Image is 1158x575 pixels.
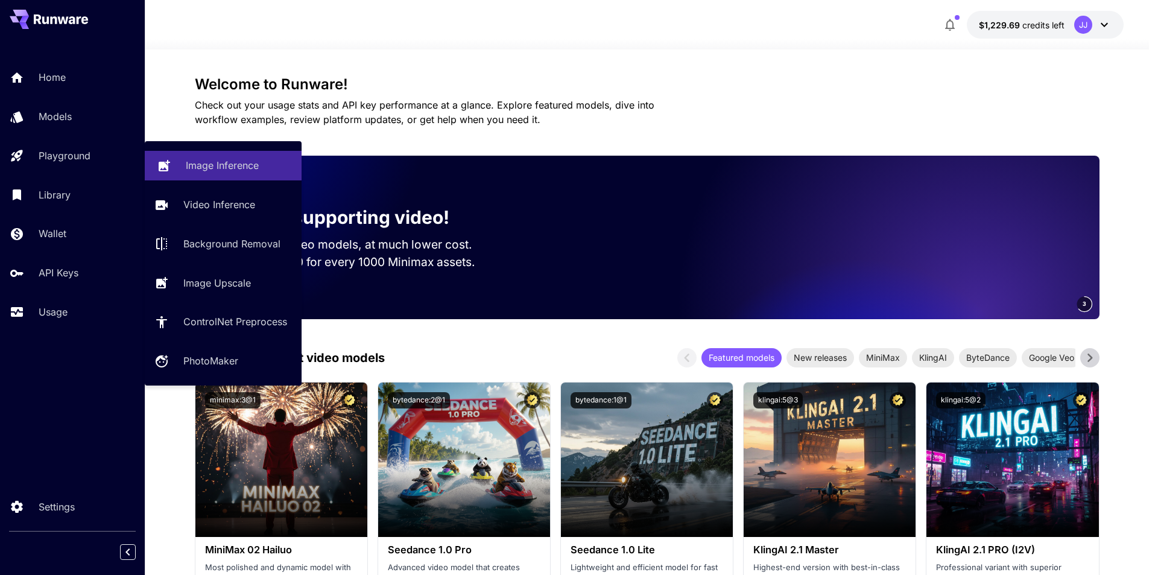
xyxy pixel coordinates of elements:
[145,151,302,180] a: Image Inference
[912,351,954,364] span: KlingAI
[936,544,1089,556] h3: KlingAI 2.1 PRO (I2V)
[145,229,302,259] a: Background Removal
[39,305,68,319] p: Usage
[39,500,75,514] p: Settings
[979,20,1022,30] span: $1,229.69
[205,392,261,408] button: minimax:3@1
[571,544,723,556] h3: Seedance 1.0 Lite
[753,544,906,556] h3: KlingAI 2.1 Master
[859,351,907,364] span: MiniMax
[214,236,495,253] p: Run the best video models, at much lower cost.
[248,204,449,231] p: Now supporting video!
[378,383,550,537] img: alt
[183,276,251,290] p: Image Upscale
[195,383,367,537] img: alt
[388,544,540,556] h3: Seedance 1.0 Pro
[561,383,733,537] img: alt
[186,158,259,173] p: Image Inference
[786,351,854,364] span: New releases
[1074,16,1092,34] div: JJ
[926,383,1098,537] img: alt
[890,392,906,408] button: Certified Model – Vetted for best performance and includes a commercial license.
[388,392,450,408] button: bytedance:2@1
[753,392,803,408] button: klingai:5@3
[707,392,723,408] button: Certified Model – Vetted for best performance and includes a commercial license.
[701,351,782,364] span: Featured models
[39,70,66,84] p: Home
[214,253,495,271] p: Save up to $350 for every 1000 Minimax assets.
[39,109,72,124] p: Models
[341,392,358,408] button: Certified Model – Vetted for best performance and includes a commercial license.
[145,346,302,376] a: PhotoMaker
[1022,351,1081,364] span: Google Veo
[145,268,302,297] a: Image Upscale
[959,351,1017,364] span: ByteDance
[1022,20,1065,30] span: credits left
[39,188,71,202] p: Library
[979,19,1065,31] div: $1,229.68984
[183,354,238,368] p: PhotoMaker
[145,307,302,337] a: ControlNet Preprocess
[120,544,136,560] button: Collapse sidebar
[129,541,145,563] div: Collapse sidebar
[39,226,66,241] p: Wallet
[967,11,1124,39] button: $1,229.68984
[744,383,916,537] img: alt
[145,190,302,220] a: Video Inference
[183,237,280,251] p: Background Removal
[195,76,1099,93] h3: Welcome to Runware!
[936,392,986,408] button: klingai:5@2
[524,392,540,408] button: Certified Model – Vetted for best performance and includes a commercial license.
[183,197,255,212] p: Video Inference
[39,148,90,163] p: Playground
[183,314,287,329] p: ControlNet Preprocess
[571,392,631,408] button: bytedance:1@1
[195,99,654,125] span: Check out your usage stats and API key performance at a glance. Explore featured models, dive int...
[39,265,78,280] p: API Keys
[1073,392,1089,408] button: Certified Model – Vetted for best performance and includes a commercial license.
[205,544,358,556] h3: MiniMax 02 Hailuo
[1083,299,1086,308] span: 3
